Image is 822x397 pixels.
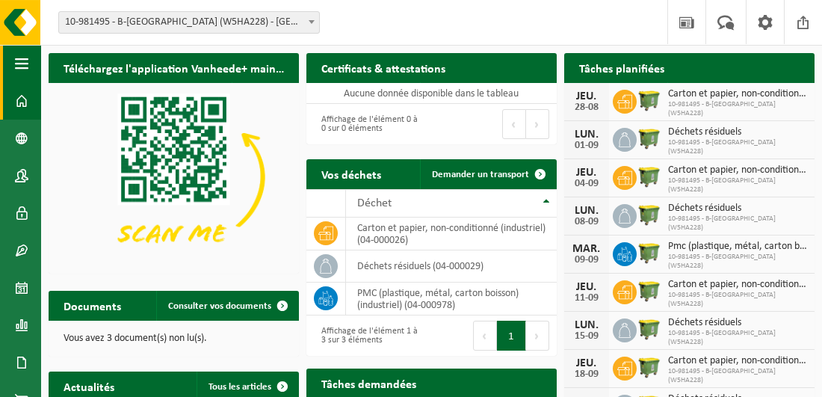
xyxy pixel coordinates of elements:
td: Aucune donnée disponible dans le tableau [306,83,557,104]
div: JEU. [572,357,602,369]
div: LUN. [572,205,602,217]
span: Carton et papier, non-conditionné (industriel) [668,279,807,291]
img: WB-1100-HPE-GN-51 [637,278,662,304]
div: LUN. [572,129,602,141]
div: JEU. [572,167,602,179]
button: Previous [473,321,497,351]
img: WB-1100-HPE-GN-51 [637,126,662,151]
span: 10-981495 - B-[GEOGRAPHIC_DATA] (W5HA228) [668,329,807,347]
h2: Certificats & attestations [306,53,460,82]
div: JEU. [572,90,602,102]
span: 10-981495 - B-[GEOGRAPHIC_DATA] (W5HA228) [668,176,807,194]
button: Next [526,109,549,139]
span: 10-981495 - B-[GEOGRAPHIC_DATA] (W5HA228) [668,138,807,156]
span: Déchet [357,197,392,209]
h2: Téléchargez l'application Vanheede+ maintenant! [49,53,299,82]
span: 10-981495 - B-[GEOGRAPHIC_DATA] (W5HA228) [668,291,807,309]
span: Déchets résiduels [668,203,807,215]
img: WB-1100-HPE-GN-51 [637,240,662,265]
h2: Tâches planifiées [564,53,679,82]
img: WB-1100-HPE-GN-51 [637,354,662,380]
div: 11-09 [572,293,602,304]
div: LUN. [572,319,602,331]
div: 18-09 [572,369,602,380]
img: WB-1100-HPE-GN-51 [637,202,662,227]
p: Vous avez 3 document(s) non lu(s). [64,333,284,344]
div: 15-09 [572,331,602,342]
div: Affichage de l'élément 0 à 0 sur 0 éléments [314,108,424,141]
span: Carton et papier, non-conditionné (industriel) [668,164,807,176]
td: carton et papier, non-conditionné (industriel) (04-000026) [346,218,557,250]
h2: Documents [49,291,136,320]
span: Carton et papier, non-conditionné (industriel) [668,355,807,367]
div: 04-09 [572,179,602,189]
img: WB-1100-HPE-GN-51 [637,164,662,189]
img: WB-1100-HPE-GN-51 [637,87,662,113]
img: Download de VHEPlus App [49,83,299,271]
div: 01-09 [572,141,602,151]
button: 1 [497,321,526,351]
img: WB-1100-HPE-GN-51 [637,316,662,342]
a: Consulter vos documents [156,291,297,321]
td: PMC (plastique, métal, carton boisson) (industriel) (04-000978) [346,283,557,316]
div: 28-08 [572,102,602,113]
span: 10-981495 - B-[GEOGRAPHIC_DATA] (W5HA228) [668,367,807,385]
span: 10-981495 - B-[GEOGRAPHIC_DATA] (W5HA228) [668,100,807,118]
span: 10-981495 - B-[GEOGRAPHIC_DATA] (W5HA228) [668,215,807,233]
h2: Vos déchets [306,159,396,188]
div: 09-09 [572,255,602,265]
div: Affichage de l'élément 1 à 3 sur 3 éléments [314,319,424,352]
button: Next [526,321,549,351]
span: Carton et papier, non-conditionné (industriel) [668,88,807,100]
span: 10-981495 - B-ST GARE MARCHIENNE AU PONT (W5HA228) - MARCHIENNE-AU-PONT [59,12,319,33]
td: déchets résiduels (04-000029) [346,250,557,283]
a: Demander un transport [420,159,555,189]
span: Pmc (plastique, métal, carton boisson) (industriel) [668,241,807,253]
span: Demander un transport [432,170,529,179]
div: 08-09 [572,217,602,227]
span: Consulter vos documents [168,301,271,311]
div: MAR. [572,243,602,255]
span: Déchets résiduels [668,317,807,329]
span: 10-981495 - B-[GEOGRAPHIC_DATA] (W5HA228) [668,253,807,271]
div: JEU. [572,281,602,293]
span: Déchets résiduels [668,126,807,138]
span: 10-981495 - B-ST GARE MARCHIENNE AU PONT (W5HA228) - MARCHIENNE-AU-PONT [58,11,320,34]
button: Previous [502,109,526,139]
